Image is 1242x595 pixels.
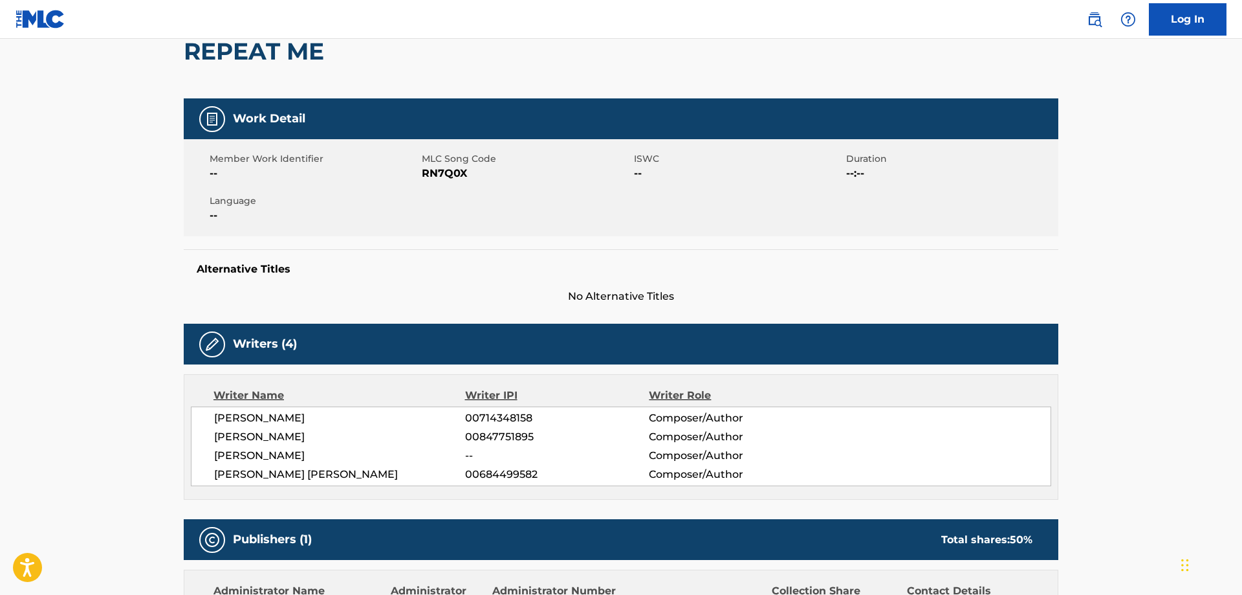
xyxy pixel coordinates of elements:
span: 50 % [1010,533,1032,546]
div: Drag [1181,546,1189,585]
span: ISWC [634,152,843,166]
img: search [1087,12,1102,27]
span: 00847751895 [465,429,649,445]
h5: Writers (4) [233,337,297,352]
span: -- [634,166,843,181]
h5: Work Detail [233,111,305,126]
span: [PERSON_NAME] [214,448,465,464]
span: Composer/Author [649,467,816,482]
span: -- [465,448,649,464]
h5: Publishers (1) [233,532,312,547]
img: help [1120,12,1136,27]
div: Help [1115,6,1141,32]
a: Public Search [1082,6,1107,32]
span: Member Work Identifier [210,152,419,166]
img: Publishers [204,532,220,548]
iframe: Chat Widget [1177,533,1242,595]
span: MLC Song Code [422,152,631,166]
span: Duration [846,152,1055,166]
span: 00714348158 [465,410,649,426]
h5: Alternative Titles [197,263,1045,276]
div: Writer Name [213,388,465,403]
span: -- [210,208,419,223]
a: Log In [1149,3,1226,36]
span: Language [210,194,419,208]
span: [PERSON_NAME] [214,429,465,445]
img: Writers [204,337,220,352]
span: Composer/Author [649,410,816,426]
img: Work Detail [204,111,220,127]
span: RN7Q0X [422,166,631,181]
h2: REPEAT ME [184,37,331,66]
div: Total shares: [941,532,1032,548]
div: Writer IPI [465,388,649,403]
span: --:-- [846,166,1055,181]
span: Composer/Author [649,448,816,464]
div: Writer Role [649,388,816,403]
span: -- [210,166,419,181]
span: [PERSON_NAME] [214,410,465,426]
span: Composer/Author [649,429,816,445]
span: [PERSON_NAME] [PERSON_NAME] [214,467,465,482]
span: No Alternative Titles [184,289,1058,304]
span: 00684499582 [465,467,649,482]
img: MLC Logo [16,10,65,28]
